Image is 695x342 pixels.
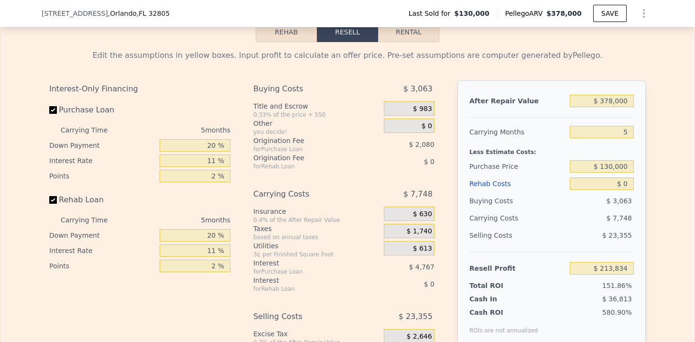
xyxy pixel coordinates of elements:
span: , FL 32805 [137,10,170,17]
div: Utilities [253,241,380,251]
div: Taxes [253,224,380,233]
div: 0.33% of the price + 550 [253,111,380,119]
span: Last Sold for [409,9,455,18]
span: $ 2,646 [406,332,432,341]
div: Interest Rate [49,153,156,168]
div: Buying Costs [253,80,360,98]
span: $ 613 [413,244,432,253]
div: 0.4% of the After Repair Value [253,216,380,224]
div: Cash ROI [469,308,538,317]
div: Resell Profit [469,260,566,277]
span: $ 3,063 [607,197,632,205]
div: Origination Fee [253,153,360,163]
div: Down Payment [49,228,156,243]
div: 3¢ per Finished Square Foot [253,251,380,258]
span: $ 0 [422,122,432,131]
span: Pellego ARV [505,9,547,18]
span: [STREET_ADDRESS] [42,9,108,18]
div: Purchase Price [469,158,566,175]
label: Rehab Loan [49,191,156,209]
span: $ 2,080 [409,141,434,148]
div: Less Estimate Costs: [469,141,634,158]
div: based on annual taxes [253,233,380,241]
input: Rehab Loan [49,196,57,204]
div: After Repair Value [469,92,566,110]
span: 151.86% [602,282,632,289]
button: Show Options [634,4,653,23]
div: Points [49,258,156,274]
div: Excise Tax [253,329,380,339]
span: $ 36,813 [602,295,632,303]
div: Carrying Costs [469,210,529,227]
span: $ 983 [413,105,432,113]
div: 5 months [127,212,230,228]
span: $ 7,748 [607,214,632,222]
span: $ 23,355 [602,232,632,239]
span: $ 630 [413,210,432,219]
span: $ 23,355 [399,308,433,325]
div: Carrying Time [61,122,123,138]
span: $ 3,063 [403,80,433,98]
span: $378,000 [546,10,582,17]
div: Total ROI [469,281,529,290]
div: for Purchase Loan [253,145,360,153]
div: Cash In [469,294,529,304]
input: Purchase Loan [49,106,57,114]
div: Selling Costs [469,227,566,244]
button: Rehab [256,22,317,42]
div: Selling Costs [253,308,360,325]
div: Points [49,168,156,184]
button: Resell [317,22,378,42]
div: Other [253,119,380,128]
div: Insurance [253,207,380,216]
div: for Rehab Loan [253,285,360,293]
div: Carrying Months [469,123,566,141]
div: Rehab Costs [469,175,566,192]
div: Down Payment [49,138,156,153]
span: $130,000 [454,9,489,18]
span: $ 0 [424,158,434,165]
div: Edit the assumptions in yellow boxes. Input profit to calculate an offer price. Pre-set assumptio... [49,50,646,61]
div: Title and Escrow [253,101,380,111]
div: Carrying Costs [253,186,360,203]
div: you decide! [253,128,380,136]
span: , Orlando [108,9,170,18]
div: Interest Rate [49,243,156,258]
div: Interest [253,276,360,285]
div: Origination Fee [253,136,360,145]
span: $ 7,748 [403,186,433,203]
span: $ 0 [424,280,434,288]
div: Interest [253,258,360,268]
label: Purchase Loan [49,101,156,119]
div: for Rehab Loan [253,163,360,170]
span: $ 1,740 [406,227,432,236]
button: SAVE [593,5,627,22]
div: for Purchase Loan [253,268,360,276]
span: 580.90% [602,309,632,316]
div: Interest-Only Financing [49,80,230,98]
div: 5 months [127,122,230,138]
div: Buying Costs [469,192,566,210]
div: ROIs are not annualized [469,317,538,334]
div: Carrying Time [61,212,123,228]
button: Rental [378,22,439,42]
span: $ 4,767 [409,263,434,271]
